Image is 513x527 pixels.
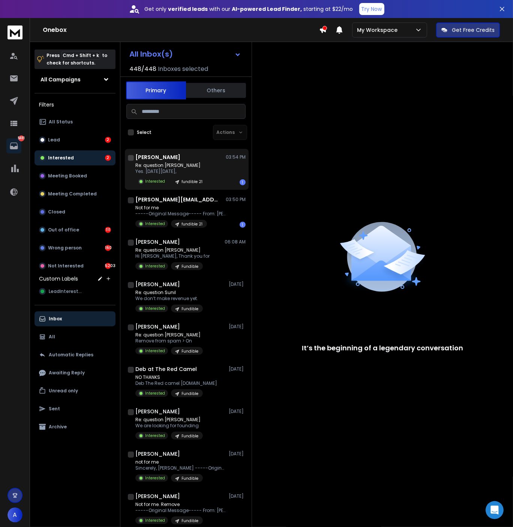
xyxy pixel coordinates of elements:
p: Try Now [361,5,382,13]
p: Re: question Sunil [135,290,203,296]
button: Primary [126,81,186,99]
p: Automatic Replies [49,352,93,358]
div: 5203 [105,263,111,269]
a: 5481 [6,138,21,153]
h3: Inboxes selected [158,65,208,74]
p: Re: question [PERSON_NAME] [135,247,210,253]
p: -----Original Message----- From: [PERSON_NAME] [135,507,225,513]
p: Not for me. Remove [135,501,225,507]
p: [DATE] [229,493,246,499]
p: Re: question [PERSON_NAME] [135,417,203,423]
p: 06:08 AM [225,239,246,245]
button: LeadInterested [34,284,115,299]
h1: [PERSON_NAME] [135,281,180,288]
p: [DATE] [229,281,246,287]
button: A [7,507,22,522]
p: Wrong person [48,245,82,251]
p: Interested [145,518,165,523]
h1: [PERSON_NAME] [135,450,180,458]
p: We are looking for founding [135,423,203,429]
p: Fundible [181,391,198,396]
p: 03:50 PM [226,197,246,203]
button: All Inbox(s) [123,47,247,62]
div: 1 [240,179,246,185]
div: 1 [240,222,246,228]
p: NO THANKS [135,374,217,380]
button: Archive [34,419,115,434]
button: Sent [34,401,115,416]
button: Inbox [34,311,115,326]
p: Inbox [49,316,62,322]
button: Interested2 [34,150,115,165]
p: Sincerely, [PERSON_NAME] -----Original [135,465,225,471]
p: Fundible [181,518,198,524]
p: Fundible [181,306,198,312]
button: All [34,329,115,344]
p: Archive [49,424,67,430]
p: Hi [PERSON_NAME], Thank you for [135,253,210,259]
p: not for me [135,459,225,465]
button: Meeting Completed [34,186,115,201]
p: Out of office [48,227,79,233]
p: Closed [48,209,65,215]
p: Fundible [181,348,198,354]
h1: [PERSON_NAME] [135,323,180,330]
button: Try Now [359,3,384,15]
p: Fundible [181,264,198,269]
button: All Status [34,114,115,129]
p: Unread only [49,388,78,394]
p: -----Original Message----- From: [PERSON_NAME] [135,211,225,217]
p: Deb The Red camel [DOMAIN_NAME] [135,380,217,386]
p: Re: question [PERSON_NAME] [135,332,203,338]
button: Awaiting Reply [34,365,115,380]
button: Not Interested5203 [34,258,115,273]
label: Select [137,129,151,135]
button: Closed [34,204,115,219]
h1: Onebox [43,26,319,35]
span: Cmd + Shift + k [61,51,100,60]
button: Meeting Booked [34,168,115,183]
button: Automatic Replies [34,347,115,362]
p: Re: question [PERSON_NAME] [135,162,207,168]
p: Interested [145,390,165,396]
div: 2 [105,137,111,143]
p: Remove from spam > On [135,338,203,344]
div: Open Intercom Messenger [486,501,504,519]
div: 2 [105,155,111,161]
p: All Status [49,119,73,125]
h1: [PERSON_NAME] [135,408,180,415]
strong: verified leads [168,5,208,13]
p: 5481 [18,135,24,141]
h1: [PERSON_NAME] [135,238,180,246]
p: Interested [145,221,165,227]
h1: All Campaigns [40,76,81,83]
h1: [PERSON_NAME] [135,153,180,161]
button: Unread only [34,383,115,398]
p: It’s the beginning of a legendary conversation [302,343,463,353]
span: LeadInterested [49,288,84,294]
h1: Deb at The Red Camel [135,365,197,373]
h1: [PERSON_NAME] [135,492,180,500]
p: Get Free Credits [452,26,495,34]
p: Sent [49,406,60,412]
p: [DATE] [229,324,246,330]
p: fundible 21 [181,221,202,227]
p: Interested [145,263,165,269]
button: Others [186,82,246,99]
p: Awaiting Reply [49,370,85,376]
h1: [PERSON_NAME][EMAIL_ADDRESS][DOMAIN_NAME] [135,196,218,203]
p: Fundible [181,476,198,481]
p: fundible 21 [181,179,202,185]
p: 03:54 PM [226,154,246,160]
p: [DATE] [229,366,246,372]
p: Press to check for shortcuts. [46,52,107,67]
button: Out of office111 [34,222,115,237]
p: Interested [145,179,165,184]
p: [DATE] [229,451,246,457]
p: Meeting Completed [48,191,97,197]
p: My Workspace [357,26,400,34]
p: We don’t make revenue yet. [135,296,203,302]
div: 111 [105,227,111,233]
img: logo [7,26,22,39]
